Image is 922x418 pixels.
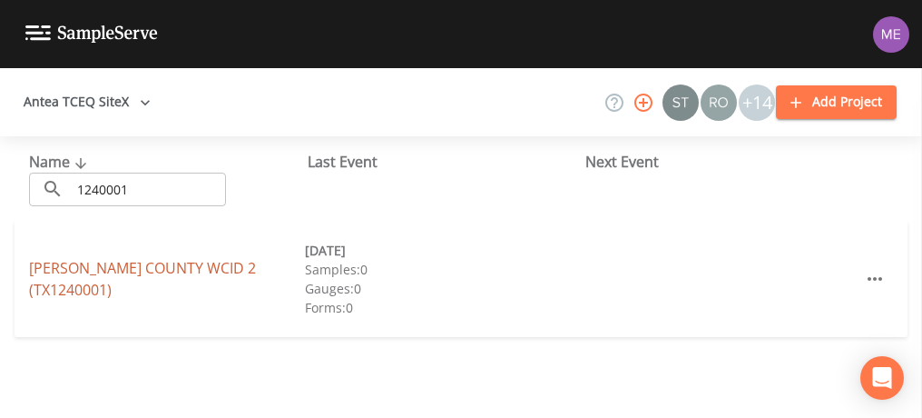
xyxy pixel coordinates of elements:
span: Name [29,152,92,172]
img: d4d65db7c401dd99d63b7ad86343d265 [873,16,909,53]
div: +14 [739,85,775,121]
img: c0670e89e469b6405363224a5fca805c [662,85,699,121]
div: Open Intercom Messenger [860,356,904,400]
div: Last Event [308,151,586,173]
img: 7e5c62b91fde3b9fc00588adc1700c9a [701,85,737,121]
div: Forms: 0 [305,298,581,317]
div: [DATE] [305,241,581,260]
a: [PERSON_NAME] COUNTY WCID 2 (TX1240001) [29,258,256,300]
div: Rodolfo Ramirez [700,85,738,121]
input: Search Projects [71,173,226,206]
div: Samples: 0 [305,260,581,279]
button: Add Project [776,85,897,119]
div: Gauges: 0 [305,279,581,298]
img: logo [25,25,158,43]
div: Next Event [585,151,864,173]
div: Stan Porter [662,85,700,121]
button: Antea TCEQ SiteX [16,85,158,119]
